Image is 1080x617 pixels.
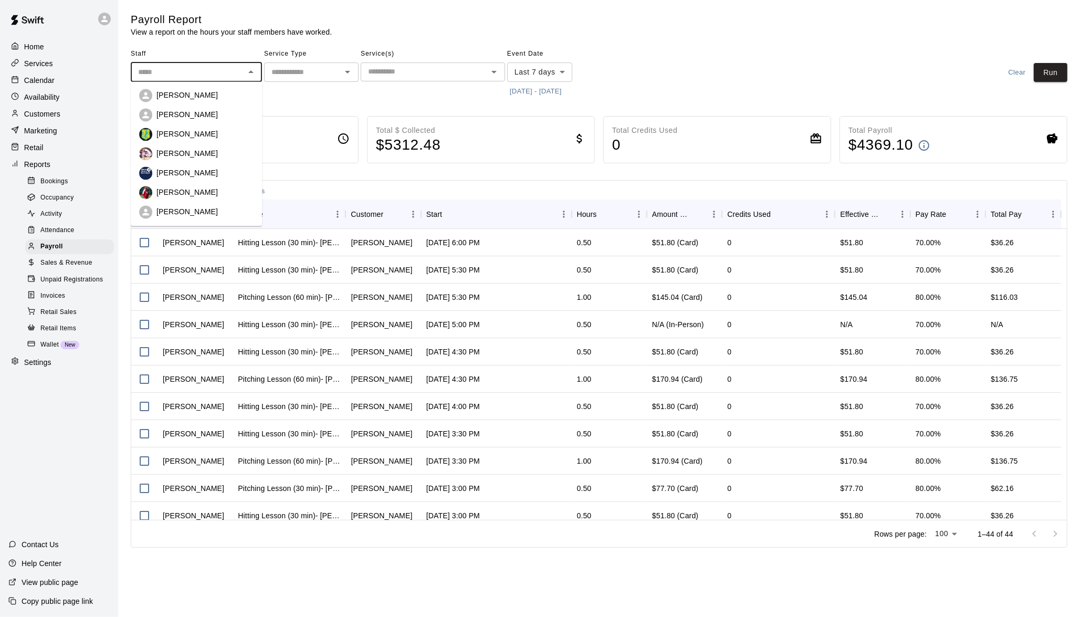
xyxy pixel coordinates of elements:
a: Occupancy [25,190,118,206]
button: Sort [383,207,398,222]
h4: $ 5312.48 [376,136,441,154]
span: Retail Sales [40,307,77,318]
p: Services [24,58,53,69]
a: Settings [8,354,110,370]
div: $51.80 [835,229,910,256]
div: $145.04 [835,284,910,311]
div: 70.00% [916,510,941,521]
a: Home [8,39,110,55]
div: Elizabeth Pitcher [351,428,412,439]
div: Customer [345,200,421,229]
div: 80.00% [916,292,941,302]
div: Morgan Jones [351,456,412,466]
div: 0 [727,510,731,521]
div: 70.00% [916,265,941,275]
div: Occupancy [25,191,114,205]
div: 0 [727,237,731,248]
div: $51.80 (Card) [652,510,698,521]
button: Sort [880,207,895,222]
button: Menu [819,206,835,222]
div: Effective Price [835,200,910,229]
div: 0 [727,456,731,466]
a: Services [8,56,110,71]
p: [PERSON_NAME] [156,168,218,179]
div: Unpaid Registrations [25,273,114,287]
p: 1–44 of 44 [978,529,1013,539]
div: $51.80 (Card) [652,265,698,275]
div: Pitching Lesson (60 min)- Kyle Bunn [238,292,340,302]
div: Sales & Revenue [25,256,114,270]
div: Matt Patrick [351,237,412,248]
div: Travis Baggott [351,292,412,302]
div: $170.94 [835,447,910,475]
p: Help Center [22,558,61,569]
p: Customers [24,109,60,119]
p: Copy public page link [22,596,93,606]
a: Activity [25,206,118,223]
button: Close [244,65,258,79]
span: Service(s) [361,46,505,62]
div: Hitting Lesson (30 min)- Eric Opelski [238,510,340,521]
div: Eric Opelski [163,347,224,357]
div: N/A [835,311,910,338]
div: $62.16 [991,483,1014,494]
div: Hitting Lesson (30 min)- Eric Opelski [238,428,340,439]
div: 0 [727,292,731,302]
div: Sep 16, 2025, 3:00 PM [426,483,480,494]
p: Total Payroll [848,125,930,136]
p: [PERSON_NAME] [156,110,218,120]
button: Sort [771,207,785,222]
div: $51.80 [835,502,910,529]
a: Marketing [8,123,110,139]
p: Availability [24,92,60,102]
div: Sep 16, 2025, 3:30 PM [426,456,480,466]
button: Run [1034,63,1067,82]
div: Hitting Lesson (30 min)- Eric Opelski [238,347,340,357]
h4: $ 4369.10 [848,136,914,154]
div: $36.26 [991,265,1014,275]
span: Unpaid Registrations [40,275,103,285]
div: Sep 16, 2025, 5:00 PM [426,319,480,330]
span: Invoices [40,291,65,301]
a: Bookings [25,173,118,190]
div: Kyle Bunn [163,374,224,384]
div: 0 [727,483,731,494]
div: Pitching Lesson (60 min)- Kyle Bunn [238,374,340,384]
div: Retail [8,140,110,155]
div: Effective Price [840,200,879,229]
span: New [60,342,79,348]
p: Marketing [24,126,57,136]
button: Sort [597,207,612,222]
div: Retail Sales [25,305,114,320]
div: Matt Patrick [351,265,412,275]
a: Customers [8,106,110,122]
h5: Payroll Report [131,13,332,27]
div: Amount Paid [652,200,691,229]
img: Jose Polanco [139,166,152,180]
div: 0 [727,401,731,412]
div: Sep 16, 2025, 3:30 PM [426,428,480,439]
div: Hitting Lesson (30 min)- Eric Opelski [238,265,340,275]
div: Pitching Lesson (30 min)- Kyle Bunn [238,483,340,494]
div: 0 [727,374,731,384]
p: Calendar [24,75,55,86]
div: $51.80 [835,338,910,365]
a: Reports [8,156,110,172]
div: Hours [572,200,647,229]
div: $36.26 [991,401,1014,412]
div: N/A (In-Person) [652,319,704,330]
span: Retail Items [40,323,76,334]
div: Last 7 days [507,62,572,82]
div: Hitting Lesson (30 min)- Eric Opelski [238,401,340,412]
div: Sep 16, 2025, 5:30 PM [426,265,480,275]
div: 0.50 [577,483,592,494]
button: [DATE] - [DATE] [507,83,564,100]
div: Sep 16, 2025, 4:30 PM [426,347,480,357]
p: Retail [24,142,44,153]
button: Sort [442,207,457,222]
a: WalletNew [25,337,118,353]
div: 80.00% [916,483,941,494]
